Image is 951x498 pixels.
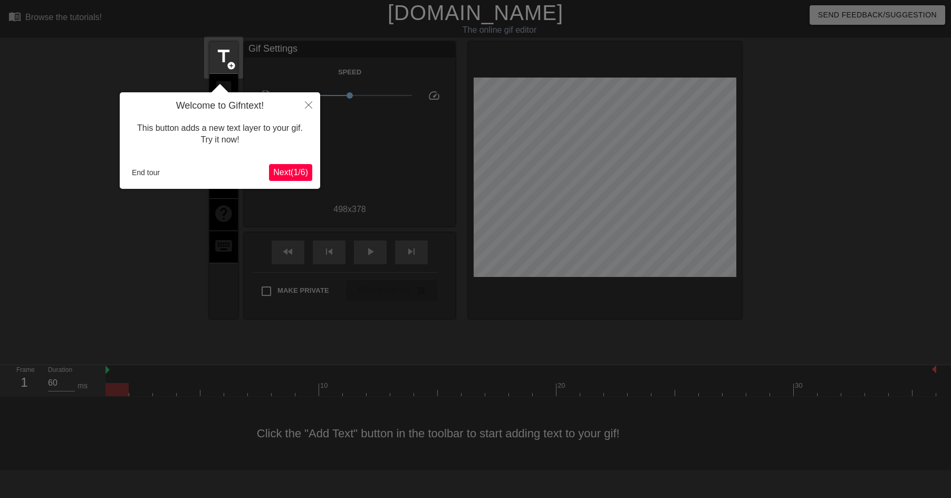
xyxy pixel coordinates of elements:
[273,168,308,177] span: Next ( 1 / 6 )
[128,100,312,112] h4: Welcome to Gifntext!
[128,165,164,180] button: End tour
[297,92,320,117] button: Close
[269,164,312,181] button: Next
[128,112,312,157] div: This button adds a new text layer to your gif. Try it now!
